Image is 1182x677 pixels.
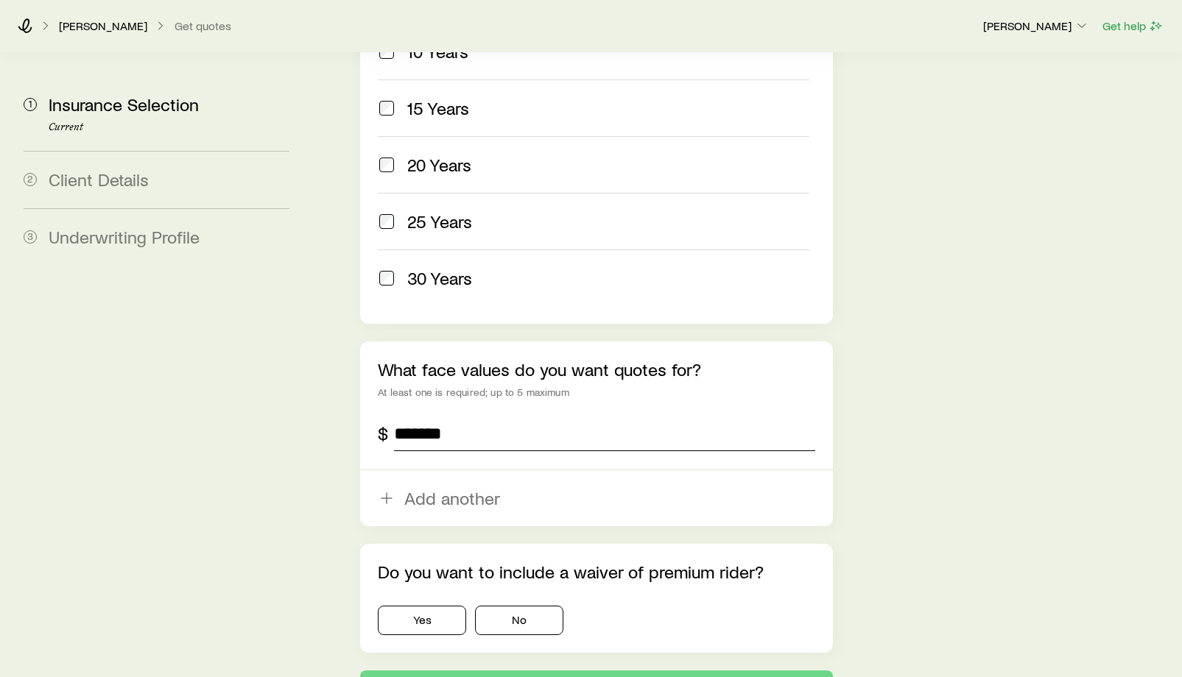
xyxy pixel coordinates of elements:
[378,358,701,380] label: What face values do you want quotes for?
[378,606,466,635] button: Yes
[378,386,815,398] div: At least one is required; up to 5 maximum
[360,470,833,526] button: Add another
[24,98,37,111] span: 1
[59,18,147,33] p: [PERSON_NAME]
[379,157,394,172] input: 20 Years
[1102,18,1164,35] button: Get help
[378,561,815,582] p: Do you want to include a waiver of premium rider?
[24,230,37,244] span: 3
[49,169,149,190] span: Client Details
[475,606,563,635] button: No
[49,226,200,247] span: Underwriting Profile
[24,173,37,186] span: 2
[379,214,394,229] input: 25 Years
[49,121,289,133] p: Current
[407,155,471,175] span: 20 Years
[174,19,232,33] button: Get quotes
[379,101,394,116] input: 15 Years
[379,271,394,286] input: 30 Years
[407,98,469,118] span: 15 Years
[378,423,388,444] div: $
[49,93,199,115] span: Insurance Selection
[983,18,1089,33] p: [PERSON_NAME]
[407,211,472,232] span: 25 Years
[407,268,472,288] span: 30 Years
[982,18,1090,35] button: [PERSON_NAME]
